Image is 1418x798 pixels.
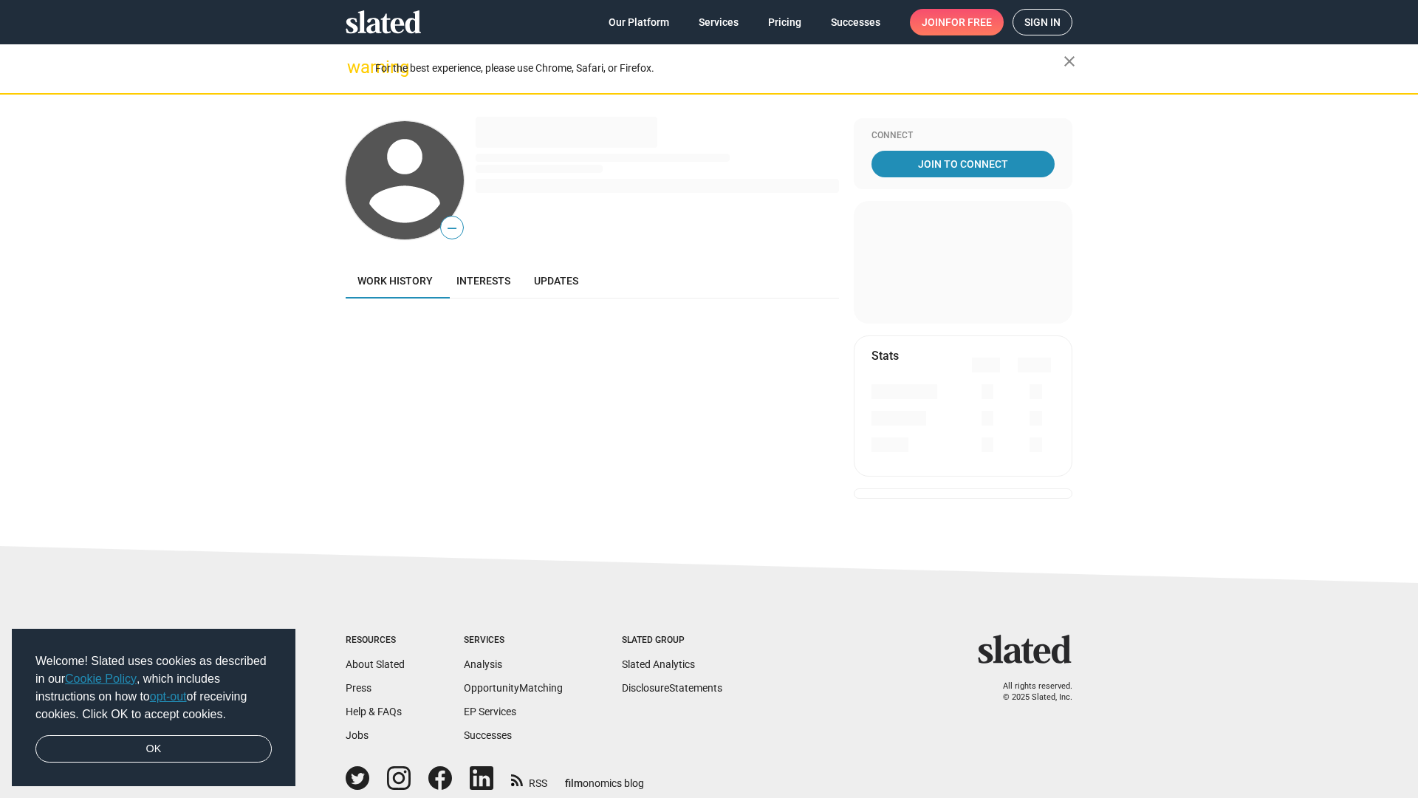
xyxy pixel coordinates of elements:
[1024,10,1061,35] span: Sign in
[464,706,516,717] a: EP Services
[346,706,402,717] a: Help & FAQs
[756,9,813,35] a: Pricing
[12,629,295,787] div: cookieconsent
[687,9,750,35] a: Services
[464,682,563,694] a: OpportunityMatching
[35,735,272,763] a: dismiss cookie message
[346,682,371,694] a: Press
[831,9,880,35] span: Successes
[622,635,722,647] div: Slated Group
[456,275,510,287] span: Interests
[945,9,992,35] span: for free
[910,9,1004,35] a: Joinfor free
[819,9,892,35] a: Successes
[35,652,272,723] span: Welcome! Slated uses cookies as described in our , which includes instructions on how to of recei...
[699,9,739,35] span: Services
[871,151,1055,177] a: Join To Connect
[871,130,1055,142] div: Connect
[565,765,644,791] a: filmonomics blog
[150,690,187,703] a: opt-out
[441,219,463,238] span: —
[622,658,695,670] a: Slated Analytics
[65,672,137,685] a: Cookie Policy
[609,9,669,35] span: Our Platform
[565,777,583,789] span: film
[597,9,681,35] a: Our Platform
[922,9,992,35] span: Join
[464,635,563,647] div: Services
[346,658,405,670] a: About Slated
[445,263,522,299] a: Interests
[375,58,1063,78] div: For the best experience, please use Chrome, Safari, or Firefox.
[622,682,722,694] a: DisclosureStatements
[768,9,801,35] span: Pricing
[464,729,512,741] a: Successes
[522,263,590,299] a: Updates
[987,681,1072,703] p: All rights reserved. © 2025 Slated, Inc.
[1061,52,1078,70] mat-icon: close
[347,58,365,76] mat-icon: warning
[1013,9,1072,35] a: Sign in
[871,348,899,364] mat-card-title: Stats
[346,263,445,299] a: Work history
[346,635,405,647] div: Resources
[346,729,369,741] a: Jobs
[534,275,578,287] span: Updates
[511,768,547,791] a: RSS
[464,658,502,670] a: Analysis
[874,151,1052,177] span: Join To Connect
[357,275,433,287] span: Work history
